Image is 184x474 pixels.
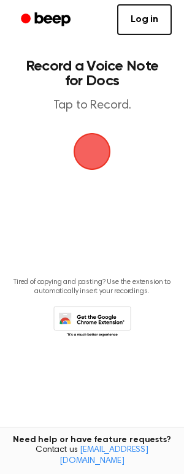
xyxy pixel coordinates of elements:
[74,133,110,170] button: Beep Logo
[59,446,148,465] a: [EMAIL_ADDRESS][DOMAIN_NAME]
[117,4,172,35] a: Log in
[22,98,162,113] p: Tap to Record.
[22,59,162,88] h1: Record a Voice Note for Docs
[10,278,174,296] p: Tired of copying and pasting? Use the extension to automatically insert your recordings.
[12,8,82,32] a: Beep
[7,445,177,467] span: Contact us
